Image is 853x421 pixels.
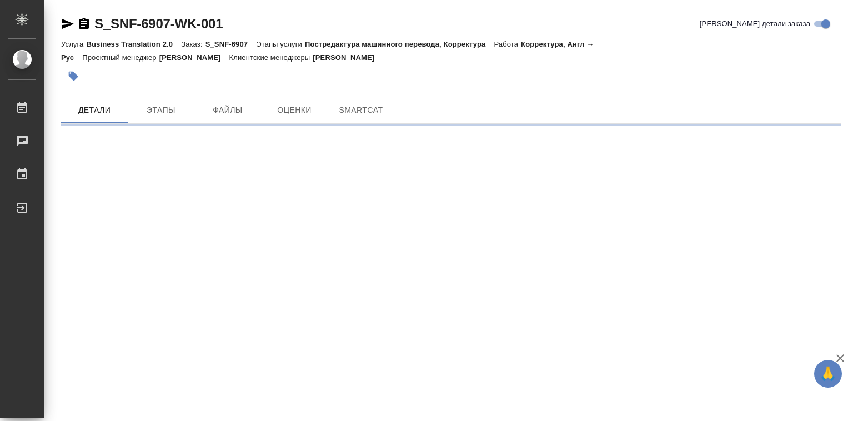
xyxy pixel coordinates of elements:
p: Этапы услуги [256,40,305,48]
span: Файлы [201,103,254,117]
span: Оценки [268,103,321,117]
p: Проектный менеджер [82,53,159,62]
p: Постредактура машинного перевода, Корректура [305,40,494,48]
span: Детали [68,103,121,117]
p: Business Translation 2.0 [86,40,181,48]
p: Клиентские менеджеры [229,53,313,62]
button: Скопировать ссылку [77,17,91,31]
a: S_SNF-6907-WK-001 [94,16,223,31]
button: 🙏 [814,360,842,388]
span: SmartCat [334,103,388,117]
p: S_SNF-6907 [205,40,257,48]
p: [PERSON_NAME] [313,53,383,62]
p: Работа [494,40,521,48]
span: Этапы [134,103,188,117]
button: Добавить тэг [61,64,86,88]
span: 🙏 [819,362,837,385]
span: [PERSON_NAME] детали заказа [700,18,810,29]
button: Скопировать ссылку для ЯМессенджера [61,17,74,31]
p: Услуга [61,40,86,48]
p: Заказ: [181,40,205,48]
p: [PERSON_NAME] [159,53,229,62]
